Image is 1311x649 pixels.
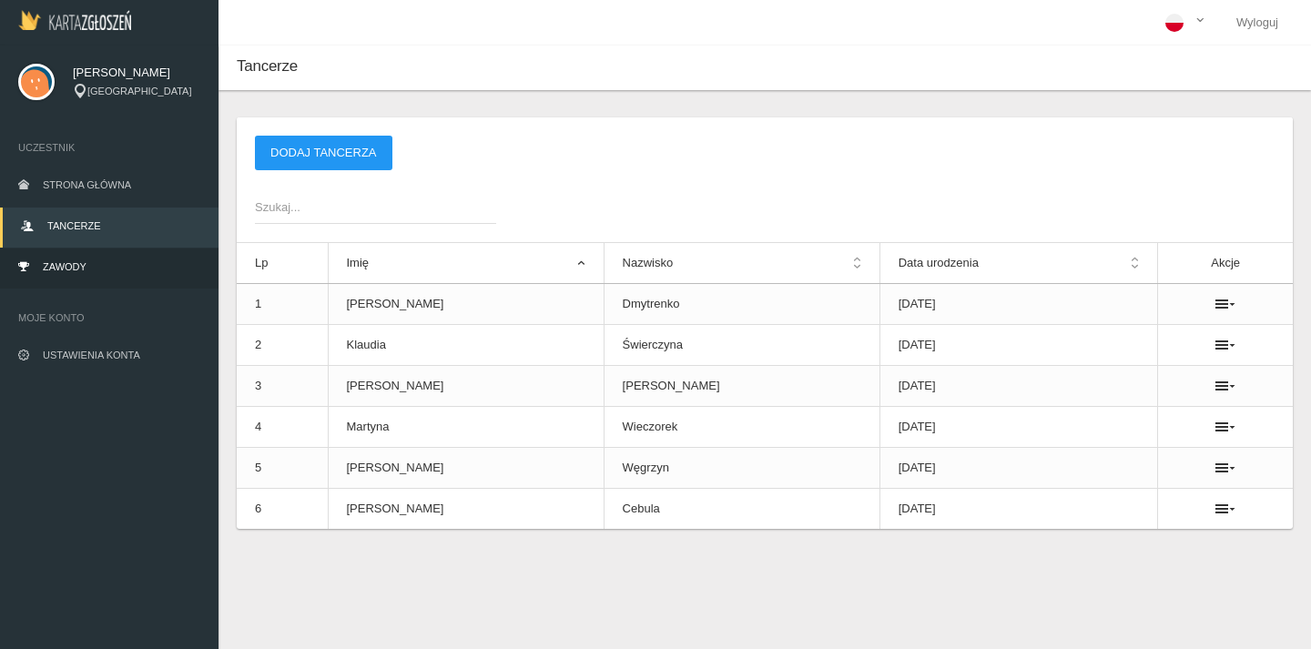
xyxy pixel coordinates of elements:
[18,64,55,100] img: svg
[879,325,1158,366] td: [DATE]
[604,407,879,448] td: Wieczorek
[604,284,879,325] td: Dmytrenko
[237,366,328,407] td: 3
[328,407,604,448] td: Martyna
[328,243,604,284] th: Imię
[18,138,200,157] span: Uczestnik
[879,366,1158,407] td: [DATE]
[879,284,1158,325] td: [DATE]
[328,489,604,530] td: [PERSON_NAME]
[237,325,328,366] td: 2
[879,489,1158,530] td: [DATE]
[43,179,131,190] span: Strona główna
[237,243,328,284] th: Lp
[18,309,200,327] span: Moje konto
[328,284,604,325] td: [PERSON_NAME]
[328,325,604,366] td: Klaudia
[237,407,328,448] td: 4
[237,448,328,489] td: 5
[73,64,200,82] span: [PERSON_NAME]
[18,10,131,30] img: Logo
[879,243,1158,284] th: Data urodzenia
[604,366,879,407] td: [PERSON_NAME]
[255,189,496,224] input: Szukaj...
[328,366,604,407] td: [PERSON_NAME]
[604,325,879,366] td: Świerczyna
[255,136,392,170] button: Dodaj tancerza
[328,448,604,489] td: [PERSON_NAME]
[879,448,1158,489] td: [DATE]
[237,57,298,75] span: Tancerze
[43,261,86,272] span: Zawody
[43,350,140,360] span: Ustawienia konta
[237,284,328,325] td: 1
[255,198,478,217] span: Szukaj...
[237,489,328,530] td: 6
[1158,243,1293,284] th: Akcje
[73,84,200,99] div: [GEOGRAPHIC_DATA]
[879,407,1158,448] td: [DATE]
[604,448,879,489] td: Węgrzyn
[604,489,879,530] td: Cebula
[604,243,879,284] th: Nazwisko
[47,220,100,231] span: Tancerze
